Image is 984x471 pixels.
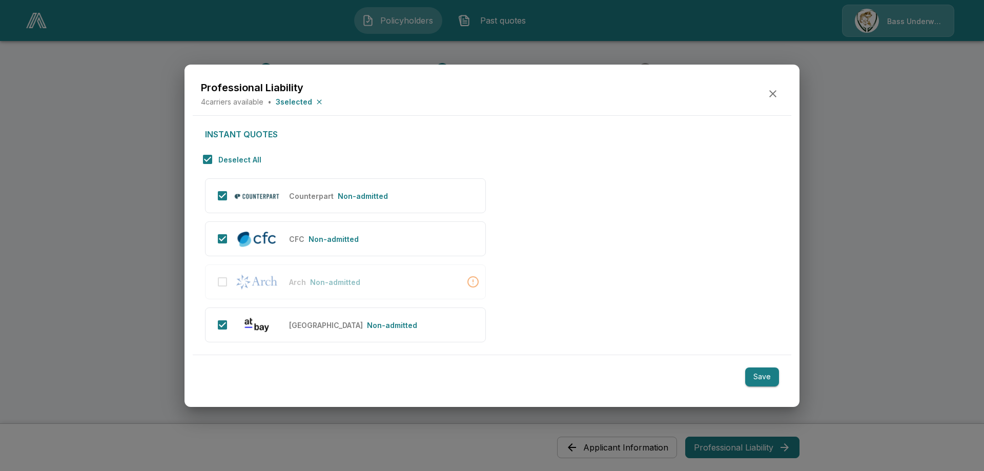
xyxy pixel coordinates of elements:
p: Non-admitted [310,277,360,288]
img: Counterpart [233,188,281,204]
p: Non-admitted [367,320,417,331]
p: Deselect All [218,154,261,165]
p: CFC [289,234,304,244]
img: Arch [233,272,281,292]
button: Save [745,367,779,386]
p: Instant Quotes [205,128,486,140]
p: 3 selected [276,96,312,107]
p: Non-admitted [338,191,388,201]
img: CFC [233,229,281,248]
p: • [268,96,272,107]
p: Counterpart [289,191,334,201]
p: Non-admitted [309,234,359,244]
p: 4 carriers available [201,96,263,107]
img: At-Bay [233,317,281,334]
p: Arch [289,277,306,288]
p: At-Bay [289,320,363,331]
h5: Professional Liability [201,80,324,94]
div: • The selected NAICS code is not within Arch's preferred industries. [467,276,479,288]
